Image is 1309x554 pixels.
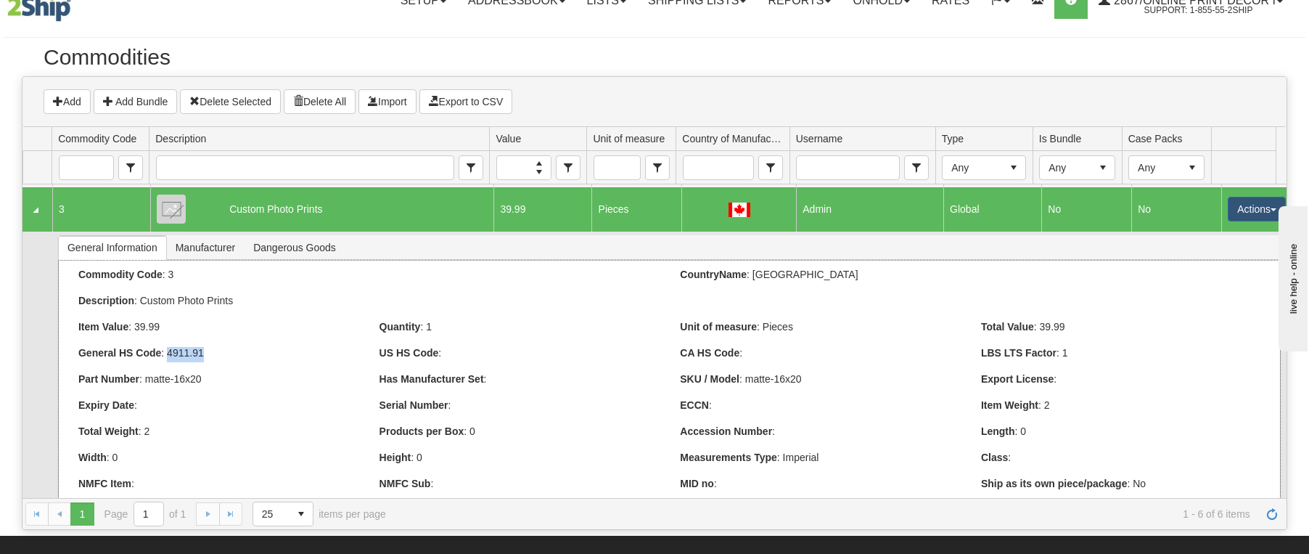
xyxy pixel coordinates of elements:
[379,373,659,388] div: :
[379,321,659,336] div: : 1
[680,373,739,385] label: SKU / Model
[789,151,935,184] td: filter cell
[680,269,1260,284] div: : [GEOGRAPHIC_DATA]
[1228,197,1286,221] button: Actions
[78,425,358,441] div: : 2
[680,478,959,493] div: :
[680,425,772,437] label: Accession Number
[379,347,659,362] div: :
[119,156,142,179] span: select
[290,502,313,526] span: select
[1039,155,1115,180] span: Is Bundle
[1049,160,1083,175] span: Any
[11,12,134,23] div: live help - online
[78,321,358,336] div: : 39.99
[245,236,345,259] span: Dangerous Goods
[680,373,959,388] div: : matte-16x20
[59,236,166,259] span: General Information
[134,502,163,526] input: Page 1
[594,156,640,179] input: Unit of measure
[981,321,1034,333] label: Total Value
[682,131,783,146] span: Country of Manufacture
[379,452,659,467] div: : 0
[680,321,757,333] label: Unit of measure
[115,96,168,107] span: Add Bundle
[78,478,131,489] label: NMFC Item
[758,155,783,180] span: Country of Manufacture
[796,131,843,146] span: Username
[1211,151,1276,184] td: filter cell
[78,295,134,306] label: Description
[527,156,551,168] button: Increase value
[729,203,750,217] img: CANADA
[253,502,386,526] span: items per page
[943,187,1041,232] td: Global
[155,131,206,146] span: Description
[1039,131,1081,146] span: Is Bundle
[759,156,782,179] span: select
[680,452,777,463] label: Measurements Type
[358,89,416,114] button: Import
[78,295,1260,310] div: : Custom Photo Prints
[1260,502,1284,526] a: Refresh
[981,399,1038,411] label: Item Weight
[556,155,580,180] span: Value
[78,269,658,284] div: : 3
[78,452,358,467] div: : 0
[1128,155,1205,180] span: Case Packs
[1041,187,1131,232] td: No
[593,131,665,146] span: Unit of measure
[981,452,1260,467] div: :
[680,399,709,411] label: ECCN
[981,478,1260,493] div: : No
[684,156,754,179] input: Country of Manufacture
[149,151,489,184] td: filter cell
[78,347,161,359] label: General HS Code
[586,151,676,184] td: filter cell
[981,425,1260,441] div: : 0
[951,160,993,175] span: Any
[981,373,1260,388] div: :
[1033,151,1122,184] td: filter cell
[797,156,899,179] input: Username
[379,478,659,493] div: :
[796,187,943,232] td: Admin
[935,151,1033,184] td: filter cell
[645,155,670,180] span: Unit of measure
[167,236,244,259] span: Manufacturer
[981,399,1260,415] div: : 2
[680,399,959,415] div: :
[591,187,681,232] td: Pieces
[680,347,739,359] label: CA HS Code
[78,425,139,437] label: Total Weight
[680,269,747,280] label: CountryName
[489,151,586,184] td: filter cell
[22,77,1287,127] div: grid toolbar
[904,155,929,180] span: Username
[680,321,959,336] div: : Pieces
[1181,156,1204,179] span: select
[379,399,448,411] label: Serial Number
[680,478,714,489] label: MID no
[379,425,464,437] label: Products per Box
[52,187,150,232] td: 3
[497,156,528,179] input: Value
[406,508,1250,520] span: 1 - 6 of 6 items
[1131,187,1221,232] td: No
[78,373,139,385] label: Part Number
[28,203,43,217] a: Collapse
[44,45,1265,69] h2: Commodities
[1091,156,1115,179] span: select
[981,452,1008,463] label: Class
[459,155,483,180] span: Description
[157,195,186,224] img: 8DAB37Fk3hKpn3AAAAAElFTkSuQmCC
[118,155,143,180] span: Commodity Code
[94,89,178,114] button: Add Bundle
[78,399,134,411] label: Expiry Date
[78,269,163,280] label: Commodity Code
[459,156,483,179] span: select
[981,347,1056,359] label: LBS LTS Factor
[680,425,959,441] div: :
[253,502,313,526] span: Page sizes drop down
[379,373,484,385] label: Has Manufacturer Set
